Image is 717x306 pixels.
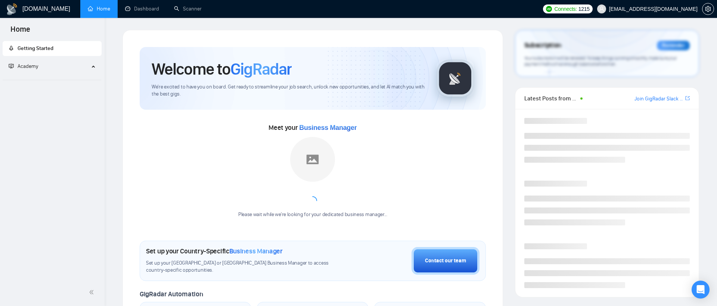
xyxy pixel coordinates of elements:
span: rocket [9,46,14,51]
h1: Welcome to [152,59,292,79]
span: Meet your [269,124,357,132]
span: Business Manager [299,124,357,131]
span: Your subscription will be renewed. To keep things running smoothly, make sure your payment method... [524,55,677,67]
div: Open Intercom Messenger [692,281,710,299]
a: dashboardDashboard [125,6,159,12]
span: export [685,95,690,101]
button: setting [702,3,714,15]
div: Reminder [657,41,690,50]
li: Getting Started [3,41,102,56]
span: Latest Posts from the GigRadar Community [524,94,578,103]
span: GigRadar [230,59,292,79]
span: Business Manager [229,247,283,255]
span: Home [4,24,36,40]
a: setting [702,6,714,12]
span: user [599,6,604,12]
span: Getting Started [18,45,53,51]
div: Contact our team [425,257,466,265]
span: GigRadar Automation [140,290,203,298]
h1: Set up your Country-Specific [146,247,283,255]
a: export [685,95,690,102]
span: Academy [18,63,38,69]
span: 1215 [578,5,590,13]
img: logo [6,3,18,15]
li: Academy Homepage [3,77,102,82]
span: fund-projection-screen [9,63,14,69]
span: double-left [89,288,96,296]
span: We're excited to have you on board. Get ready to streamline your job search, unlock new opportuni... [152,84,425,98]
a: Join GigRadar Slack Community [634,95,684,103]
a: homeHome [88,6,110,12]
a: searchScanner [174,6,202,12]
span: Subscription [524,39,561,52]
img: gigradar-logo.png [437,60,474,97]
span: Academy [9,63,38,69]
span: Set up your [GEOGRAPHIC_DATA] or [GEOGRAPHIC_DATA] Business Manager to access country-specific op... [146,260,346,274]
button: Contact our team [412,247,479,275]
img: placeholder.png [290,137,335,182]
img: upwork-logo.png [546,6,552,12]
span: Connects: [554,5,577,13]
div: Please wait while we're looking for your dedicated business manager... [234,211,392,218]
span: loading [307,195,319,207]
